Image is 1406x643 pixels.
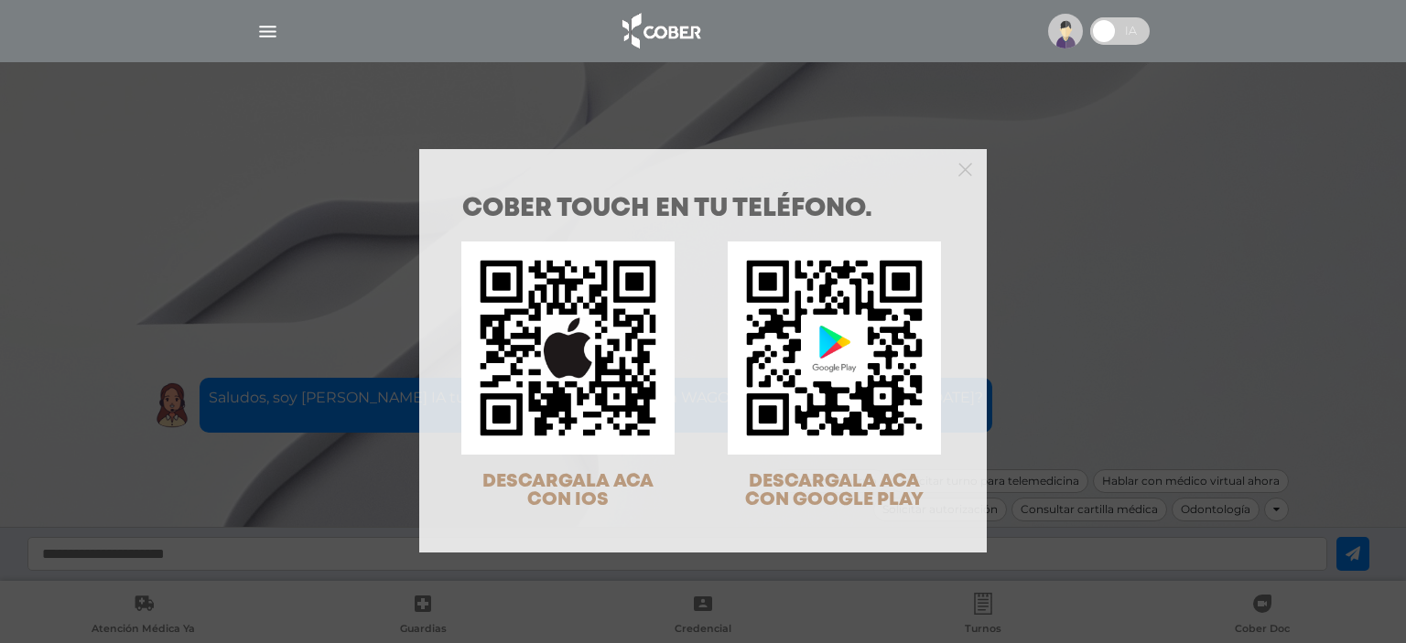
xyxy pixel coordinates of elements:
img: qr-code [728,241,941,455]
span: DESCARGALA ACA CON GOOGLE PLAY [745,473,924,509]
img: qr-code [461,241,675,455]
button: Close [958,160,972,177]
span: DESCARGALA ACA CON IOS [482,473,654,509]
h1: COBER TOUCH en tu teléfono. [462,197,944,222]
